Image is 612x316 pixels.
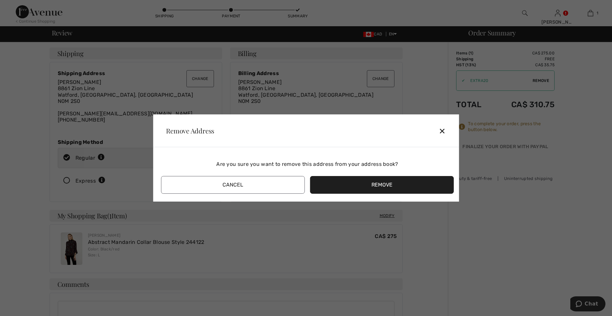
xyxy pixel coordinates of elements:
[161,128,214,134] div: Remove Address
[14,5,28,10] span: Chat
[310,176,454,194] button: Remove
[161,176,305,194] button: Cancel
[439,124,451,138] div: ✕
[161,152,454,176] div: Are you sure you want to remove this address from your address book?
